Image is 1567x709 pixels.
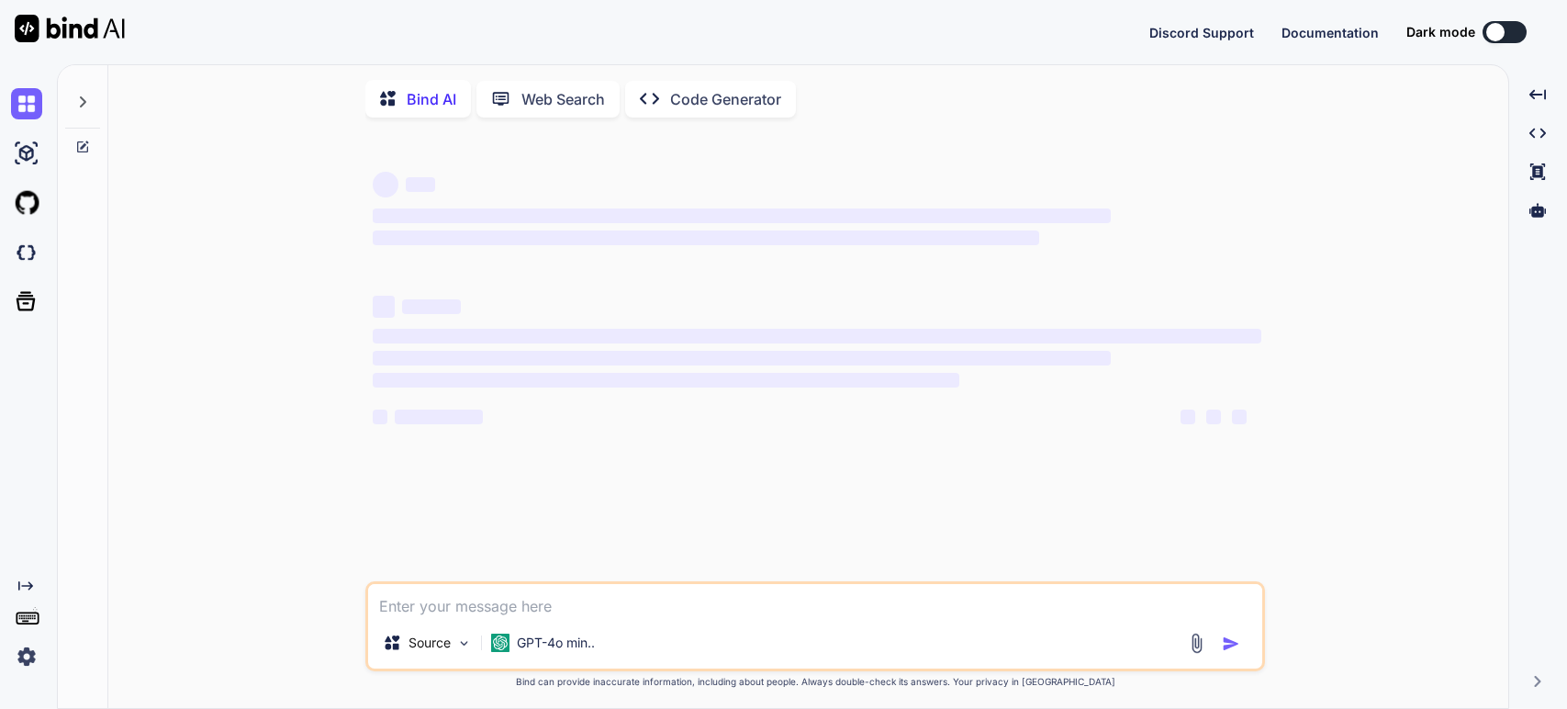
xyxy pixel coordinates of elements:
span: ‌ [373,208,1110,223]
img: attachment [1186,633,1207,654]
span: ‌ [373,373,959,388]
p: Source [409,634,451,652]
button: Discord Support [1149,23,1254,42]
img: githubLight [11,187,42,219]
span: ‌ [373,172,398,197]
span: ‌ [373,410,387,424]
span: ‌ [373,351,1110,366]
img: icon [1222,635,1240,653]
span: ‌ [373,329,1261,343]
span: Discord Support [1149,25,1254,40]
span: ‌ [402,299,461,314]
span: Documentation [1282,25,1379,40]
img: chat [11,88,42,119]
span: ‌ [406,177,435,192]
span: ‌ [1181,410,1195,424]
span: ‌ [1232,410,1247,424]
p: GPT-4o min.. [517,634,595,652]
img: ai-studio [11,138,42,169]
button: Documentation [1282,23,1379,42]
img: Pick Models [456,636,472,651]
span: ‌ [373,231,1039,245]
p: Bind AI [407,88,456,110]
span: ‌ [395,410,483,424]
img: GPT-4o mini [491,634,509,652]
img: darkCloudIdeIcon [11,237,42,268]
span: ‌ [1206,410,1221,424]
img: settings [11,641,42,672]
p: Bind can provide inaccurate information, including about people. Always double-check its answers.... [365,675,1265,689]
span: Dark mode [1406,23,1475,41]
p: Code Generator [670,88,781,110]
p: Web Search [521,88,605,110]
img: Bind AI [15,15,125,42]
span: ‌ [373,296,395,318]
